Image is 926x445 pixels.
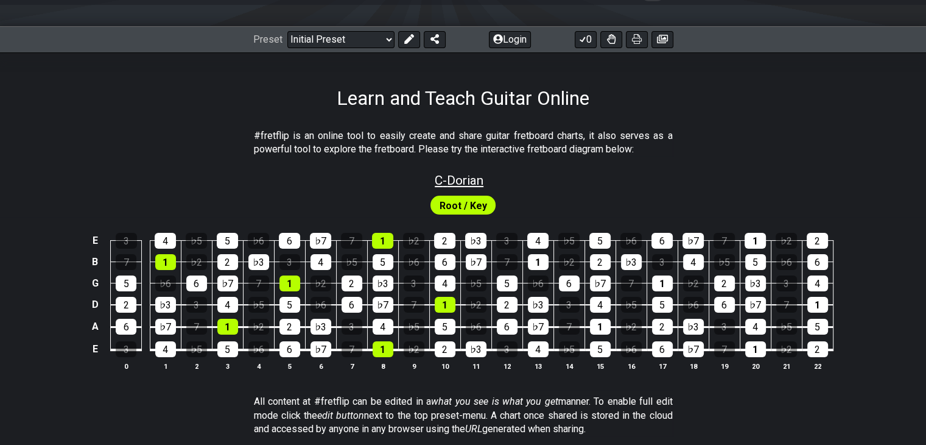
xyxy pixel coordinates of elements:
[528,319,549,335] div: ♭7
[807,233,828,249] div: 2
[683,319,704,335] div: ♭3
[465,233,486,249] div: ♭3
[740,360,771,372] th: 20
[373,276,393,291] div: ♭3
[745,254,766,270] div: 5
[553,360,584,372] th: 14
[435,276,455,291] div: 4
[248,297,269,313] div: ♭5
[111,360,142,372] th: 0
[253,34,282,45] span: Preset
[652,319,673,335] div: 2
[491,360,522,372] th: 12
[310,233,331,249] div: ♭7
[802,360,833,372] th: 22
[434,233,455,249] div: 2
[155,254,176,270] div: 1
[404,276,424,291] div: 3
[714,254,735,270] div: ♭5
[714,276,735,291] div: 2
[497,276,517,291] div: 5
[341,233,362,249] div: 7
[621,276,642,291] div: 7
[621,297,642,313] div: ♭5
[497,319,517,335] div: 6
[116,319,136,335] div: 6
[305,360,336,372] th: 6
[404,254,424,270] div: ♭6
[528,276,549,291] div: ♭6
[217,233,238,249] div: 5
[678,360,709,372] th: 18
[317,410,364,421] em: edit button
[652,297,673,313] div: 5
[559,319,580,335] div: 7
[155,319,176,335] div: ♭7
[212,360,243,372] th: 3
[342,254,362,270] div: ♭5
[155,341,176,357] div: 4
[528,297,549,313] div: ♭3
[336,360,367,372] th: 7
[88,251,102,272] td: B
[217,276,238,291] div: ♭7
[776,341,797,357] div: ♭2
[559,341,580,357] div: ♭5
[337,87,589,110] h1: Learn and Teach Guitar Online
[431,396,558,407] em: what you see is what you get
[435,254,455,270] div: 6
[186,319,207,335] div: 7
[776,297,797,313] div: 7
[651,31,673,48] button: Create image
[88,338,102,361] td: E
[403,233,424,249] div: ♭2
[616,360,647,372] th: 16
[310,319,331,335] div: ♭3
[460,360,491,372] th: 11
[575,31,597,48] button: 0
[116,233,137,249] div: 3
[776,233,797,249] div: ♭2
[745,341,766,357] div: 1
[373,254,393,270] div: 5
[404,341,424,357] div: ♭2
[116,276,136,291] div: 5
[398,360,429,372] th: 9
[626,31,648,48] button: Print
[651,233,673,249] div: 6
[88,294,102,316] td: D
[621,254,642,270] div: ♭3
[590,254,611,270] div: 2
[489,31,531,48] button: Login
[155,297,176,313] div: ♭3
[279,341,300,357] div: 6
[683,276,704,291] div: ♭2
[714,319,735,335] div: 3
[248,319,269,335] div: ♭2
[254,395,673,436] p: All content at #fretflip can be edited in a manner. To enable full edit mode click the next to th...
[714,297,735,313] div: 6
[429,360,460,372] th: 10
[310,276,331,291] div: ♭2
[435,319,455,335] div: 5
[466,254,486,270] div: ♭7
[217,341,238,357] div: 5
[714,233,735,249] div: 7
[683,341,704,357] div: ♭7
[243,360,274,372] th: 4
[155,233,176,249] div: 4
[466,341,486,357] div: ♭3
[528,254,549,270] div: 1
[709,360,740,372] th: 19
[652,254,673,270] div: 3
[342,319,362,335] div: 3
[186,254,207,270] div: ♭2
[466,297,486,313] div: ♭2
[186,276,207,291] div: 6
[88,230,102,251] td: E
[589,233,611,249] div: 5
[373,319,393,335] div: 4
[88,315,102,338] td: A
[116,297,136,313] div: 2
[621,341,642,357] div: ♭6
